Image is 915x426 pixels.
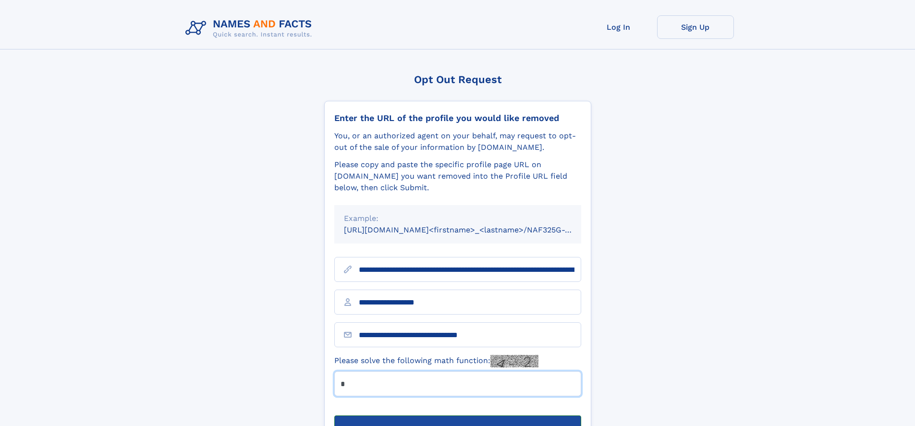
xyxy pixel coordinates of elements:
[344,225,599,234] small: [URL][DOMAIN_NAME]<firstname>_<lastname>/NAF325G-xxxxxxxx
[334,159,581,194] div: Please copy and paste the specific profile page URL on [DOMAIN_NAME] you want removed into the Pr...
[324,73,591,85] div: Opt Out Request
[334,113,581,123] div: Enter the URL of the profile you would like removed
[334,355,538,367] label: Please solve the following math function:
[657,15,734,39] a: Sign Up
[182,15,320,41] img: Logo Names and Facts
[344,213,572,224] div: Example:
[334,130,581,153] div: You, or an authorized agent on your behalf, may request to opt-out of the sale of your informatio...
[580,15,657,39] a: Log In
